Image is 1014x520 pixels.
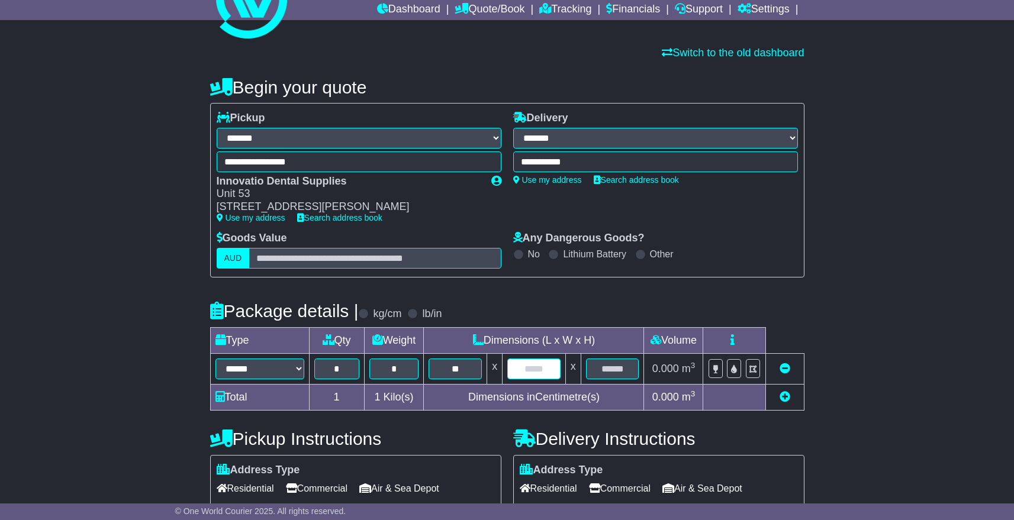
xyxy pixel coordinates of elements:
td: Kilo(s) [364,384,424,410]
a: Switch to the old dashboard [662,47,804,59]
sup: 3 [691,389,696,398]
td: x [565,353,581,384]
span: Commercial [286,479,347,498]
a: Add new item [780,391,790,403]
span: Residential [520,479,577,498]
label: Any Dangerous Goods? [513,232,645,245]
span: 0.000 [652,391,679,403]
label: Pickup [217,112,265,125]
h4: Begin your quote [210,77,804,97]
label: lb/in [422,308,442,321]
a: Use my address [217,213,285,222]
span: Air & Sea Depot [359,479,439,498]
div: Unit 53 [217,188,479,201]
span: Commercial [589,479,651,498]
a: Remove this item [780,363,790,374]
a: Search address book [594,175,679,185]
td: Dimensions (L x W x H) [424,327,644,353]
label: Delivery [513,112,568,125]
label: No [528,248,540,260]
td: x [487,353,503,384]
span: 0.000 [652,363,679,374]
td: Total [210,384,309,410]
h4: Pickup Instructions [210,429,501,448]
td: Dimensions in Centimetre(s) [424,384,644,410]
label: Address Type [520,464,603,477]
div: Innovatio Dental Supplies [217,175,479,188]
label: Address Type [217,464,300,477]
td: Type [210,327,309,353]
a: Use my address [513,175,582,185]
span: m [682,363,696,374]
h4: Delivery Instructions [513,429,804,448]
label: kg/cm [373,308,401,321]
h4: Package details | [210,301,359,321]
a: Search address book [297,213,382,222]
sup: 3 [691,361,696,370]
span: 1 [374,391,380,403]
td: Weight [364,327,424,353]
label: Goods Value [217,232,287,245]
td: Qty [309,327,364,353]
label: AUD [217,248,250,269]
span: m [682,391,696,403]
span: Residential [217,479,274,498]
td: Volume [644,327,703,353]
span: Air & Sea Depot [662,479,742,498]
label: Other [650,248,674,260]
span: © One World Courier 2025. All rights reserved. [175,506,346,516]
div: [STREET_ADDRESS][PERSON_NAME] [217,201,479,214]
td: 1 [309,384,364,410]
label: Lithium Battery [563,248,626,260]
